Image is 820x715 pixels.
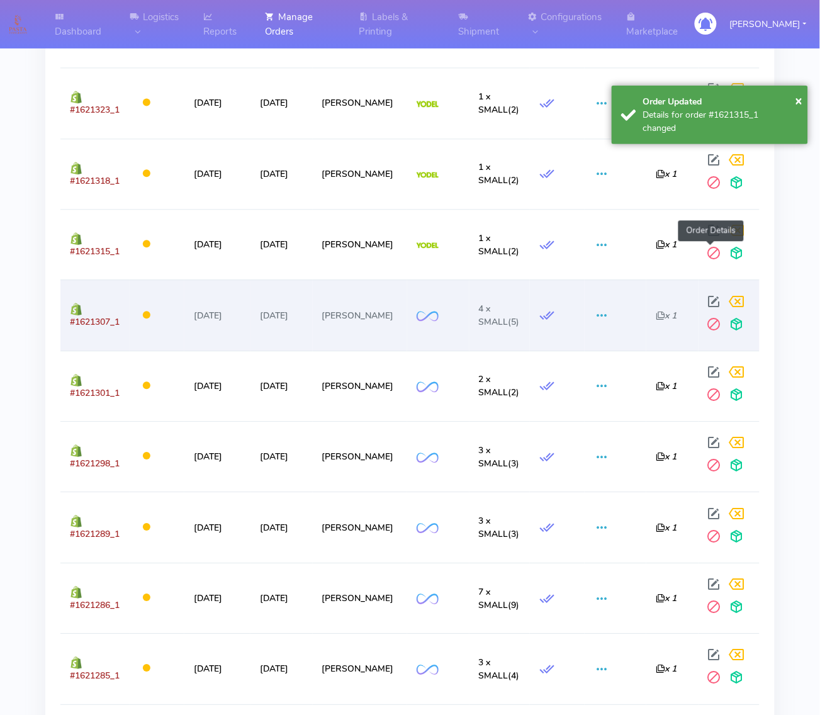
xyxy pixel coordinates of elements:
span: 1 x SMALL [479,91,508,116]
img: OnFleet [417,381,439,392]
td: [DATE] [250,67,313,138]
span: (3) [479,444,520,470]
span: #1621315_1 [70,245,120,257]
td: [DATE] [184,279,250,350]
img: shopify.png [70,303,82,315]
span: 2 x SMALL [479,373,508,398]
img: OnFleet [417,594,439,604]
td: [DATE] [184,67,250,138]
td: [DATE] [184,633,250,704]
img: OnFleet [417,311,439,322]
td: [DATE] [184,209,250,279]
i: x 1 [656,522,677,534]
img: shopify.png [70,91,82,103]
span: (2) [479,161,520,186]
img: Yodel [417,172,439,178]
span: (2) [479,373,520,398]
span: 4 x SMALL [479,303,508,328]
td: [DATE] [184,563,250,633]
img: shopify.png [70,515,82,527]
i: x 1 [656,380,677,392]
i: x 1 [656,663,677,675]
td: [DATE] [250,279,313,350]
span: (3) [479,515,520,540]
img: shopify.png [70,232,82,245]
span: × [795,92,802,109]
span: #1621298_1 [70,458,120,470]
span: 3 x SMALL [479,444,508,470]
span: #1621318_1 [70,175,120,187]
img: shopify.png [70,162,82,174]
img: shopify.png [70,586,82,599]
td: [DATE] [250,633,313,704]
td: [DATE] [184,421,250,492]
td: [DATE] [250,138,313,209]
span: #1621286_1 [70,599,120,611]
img: OnFleet [417,523,439,534]
td: [PERSON_NAME] [313,351,408,421]
td: [DATE] [250,209,313,279]
td: [DATE] [250,563,313,633]
td: [PERSON_NAME] [313,421,408,492]
span: (4) [479,656,520,682]
td: [DATE] [250,351,313,421]
td: [DATE] [184,351,250,421]
td: [DATE] [250,421,313,492]
img: Yodel [417,242,439,249]
span: (2) [479,91,520,116]
div: Details for order #1621315_1 changed [643,108,799,135]
span: 7 x SMALL [479,586,508,611]
button: [PERSON_NAME] [721,11,816,37]
td: [PERSON_NAME] [313,563,408,633]
i: x 1 [656,168,677,180]
td: [PERSON_NAME] [313,633,408,704]
span: 1 x SMALL [479,232,508,257]
img: shopify.png [70,374,82,386]
span: (2) [479,232,520,257]
span: #1621307_1 [70,316,120,328]
i: x 1 [656,592,677,604]
td: [DATE] [184,138,250,209]
td: [DATE] [250,492,313,562]
span: #1621289_1 [70,528,120,540]
img: OnFleet [417,453,439,463]
span: (5) [479,303,520,328]
i: x 1 [656,310,677,322]
img: OnFleet [417,665,439,675]
span: 3 x SMALL [479,515,508,540]
td: [PERSON_NAME] [313,209,408,279]
span: #1621323_1 [70,104,120,116]
i: x 1 [656,239,677,251]
span: #1621285_1 [70,670,120,682]
span: (9) [479,586,520,611]
img: shopify.png [70,444,82,457]
td: [PERSON_NAME] [313,279,408,350]
td: [PERSON_NAME] [313,492,408,562]
div: Order Updated [643,95,799,108]
td: [PERSON_NAME] [313,67,408,138]
img: shopify.png [70,656,82,669]
i: x 1 [656,451,677,463]
span: #1621301_1 [70,387,120,399]
td: [DATE] [184,492,250,562]
span: 1 x SMALL [479,161,508,186]
td: [PERSON_NAME] [313,138,408,209]
button: Close [795,91,802,110]
img: Yodel [417,101,439,107]
span: 3 x SMALL [479,656,508,682]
